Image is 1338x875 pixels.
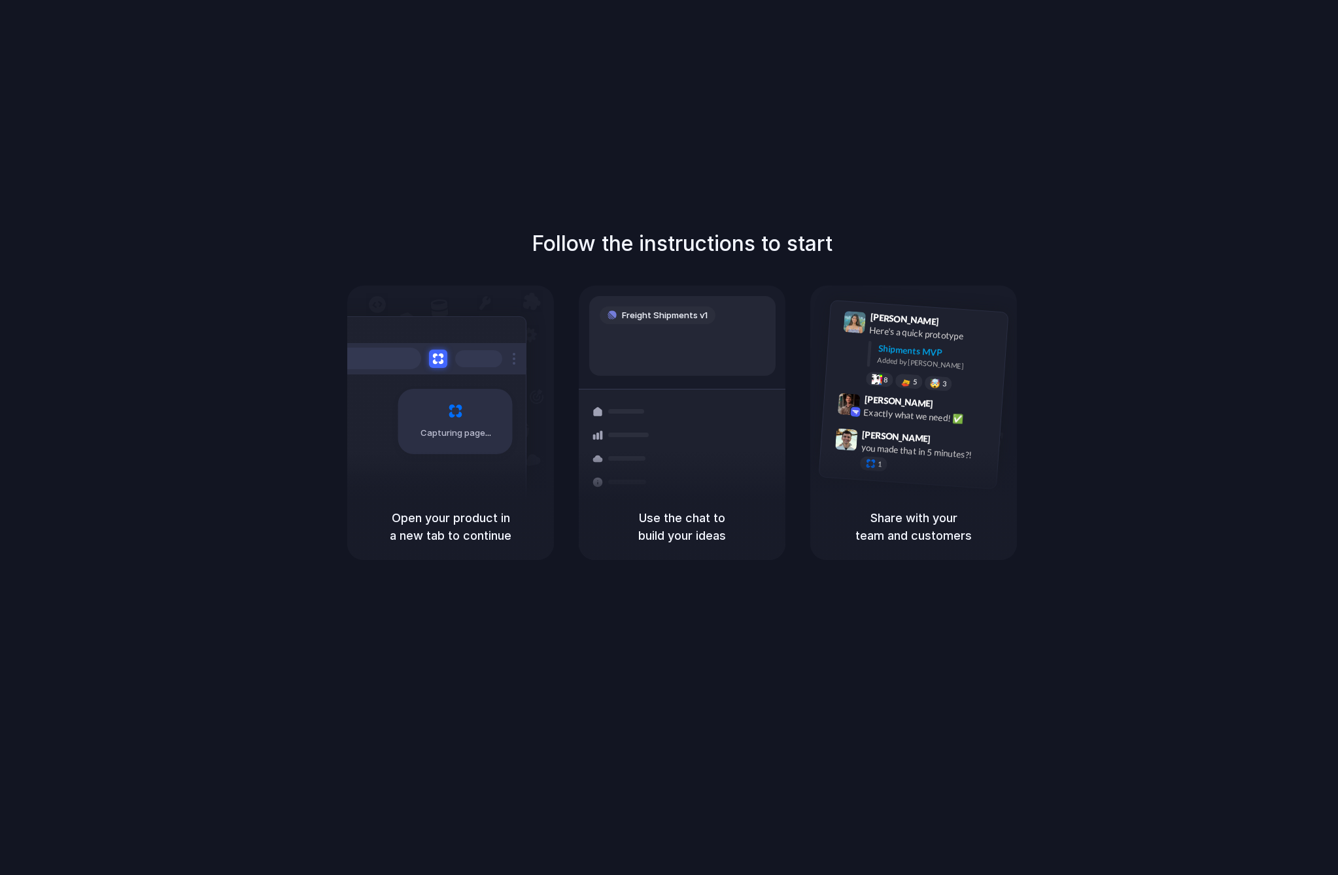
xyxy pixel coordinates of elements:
[942,380,947,387] span: 3
[913,378,918,385] span: 5
[869,323,1000,345] div: Here's a quick prototype
[937,398,964,414] span: 9:42 AM
[870,310,939,329] span: [PERSON_NAME]
[943,316,970,331] span: 9:41 AM
[878,460,882,467] span: 1
[863,405,994,427] div: Exactly what we need! ✅
[622,309,708,322] span: Freight Shipments v1
[861,440,991,463] div: you made that in 5 minutes?!
[862,427,931,446] span: [PERSON_NAME]
[864,391,933,410] span: [PERSON_NAME]
[930,378,941,388] div: 🤯
[935,433,961,449] span: 9:47 AM
[878,341,999,363] div: Shipments MVP
[594,509,770,544] h5: Use the chat to build your ideas
[363,509,538,544] h5: Open your product in a new tab to continue
[877,354,997,373] div: Added by [PERSON_NAME]
[883,376,888,383] span: 8
[420,427,493,440] span: Capturing page
[826,509,1001,544] h5: Share with your team and customers
[532,228,832,259] h1: Follow the instructions to start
